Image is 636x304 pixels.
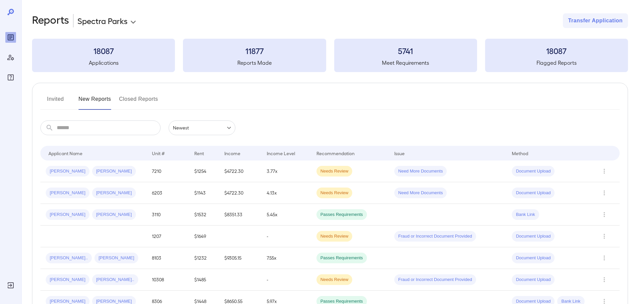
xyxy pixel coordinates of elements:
[46,212,89,218] span: [PERSON_NAME]
[261,161,311,182] td: 3.77x
[32,13,69,28] h2: Reports
[394,190,447,196] span: Need More Documents
[394,277,476,283] span: Fraud or Incorrect Document Provided
[46,277,89,283] span: [PERSON_NAME]
[40,94,70,110] button: Invited
[189,182,219,204] td: $1143
[219,204,261,226] td: $8351.33
[152,149,165,157] div: Unit #
[261,182,311,204] td: 4.13x
[46,255,92,261] span: [PERSON_NAME]..
[599,274,610,285] button: Row Actions
[219,182,261,204] td: $4722.30
[78,94,111,110] button: New Reports
[32,59,175,67] h5: Applications
[267,149,295,157] div: Income Level
[512,255,555,261] span: Document Upload
[147,269,189,291] td: 10308
[316,212,367,218] span: Passes Requirements
[316,190,353,196] span: Needs Review
[261,247,311,269] td: 7.55x
[48,149,82,157] div: Applicant Name
[224,149,240,157] div: Income
[599,209,610,220] button: Row Actions
[261,269,311,291] td: -
[92,168,136,175] span: [PERSON_NAME]
[219,247,261,269] td: $9305.15
[316,149,355,157] div: Recommendation
[147,204,189,226] td: 3110
[183,59,326,67] h5: Reports Made
[92,277,138,283] span: [PERSON_NAME]..
[219,161,261,182] td: $4722.30
[92,190,136,196] span: [PERSON_NAME]
[261,226,311,247] td: -
[512,212,539,218] span: Bank Link
[183,45,326,56] h3: 11877
[189,269,219,291] td: $1485
[189,161,219,182] td: $1254
[261,204,311,226] td: 5.45x
[194,149,205,157] div: Rent
[316,255,367,261] span: Passes Requirements
[512,149,528,157] div: Method
[5,72,16,83] div: FAQ
[5,32,16,43] div: Reports
[94,255,138,261] span: [PERSON_NAME]
[599,231,610,242] button: Row Actions
[46,190,89,196] span: [PERSON_NAME]
[394,233,476,240] span: Fraud or Incorrect Document Provided
[316,168,353,175] span: Needs Review
[599,253,610,263] button: Row Actions
[147,182,189,204] td: 6203
[46,168,89,175] span: [PERSON_NAME]
[394,149,405,157] div: Issue
[316,233,353,240] span: Needs Review
[147,161,189,182] td: 7210
[189,226,219,247] td: $1649
[5,52,16,63] div: Manage Users
[5,280,16,291] div: Log Out
[512,168,555,175] span: Document Upload
[316,277,353,283] span: Needs Review
[32,45,175,56] h3: 18087
[334,59,477,67] h5: Meet Requirements
[485,59,628,67] h5: Flagged Reports
[169,120,235,135] div: Newest
[563,13,628,28] button: Transfer Application
[92,212,136,218] span: [PERSON_NAME]
[485,45,628,56] h3: 18087
[119,94,158,110] button: Closed Reports
[394,168,447,175] span: Need More Documents
[32,39,628,72] summary: 18087Applications11877Reports Made5741Meet Requirements18087Flagged Reports
[512,233,555,240] span: Document Upload
[189,247,219,269] td: $1232
[147,247,189,269] td: 8103
[512,277,555,283] span: Document Upload
[77,15,128,26] p: Spectra Parks
[189,204,219,226] td: $1532
[512,190,555,196] span: Document Upload
[334,45,477,56] h3: 5741
[599,188,610,198] button: Row Actions
[599,166,610,177] button: Row Actions
[147,226,189,247] td: 1207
